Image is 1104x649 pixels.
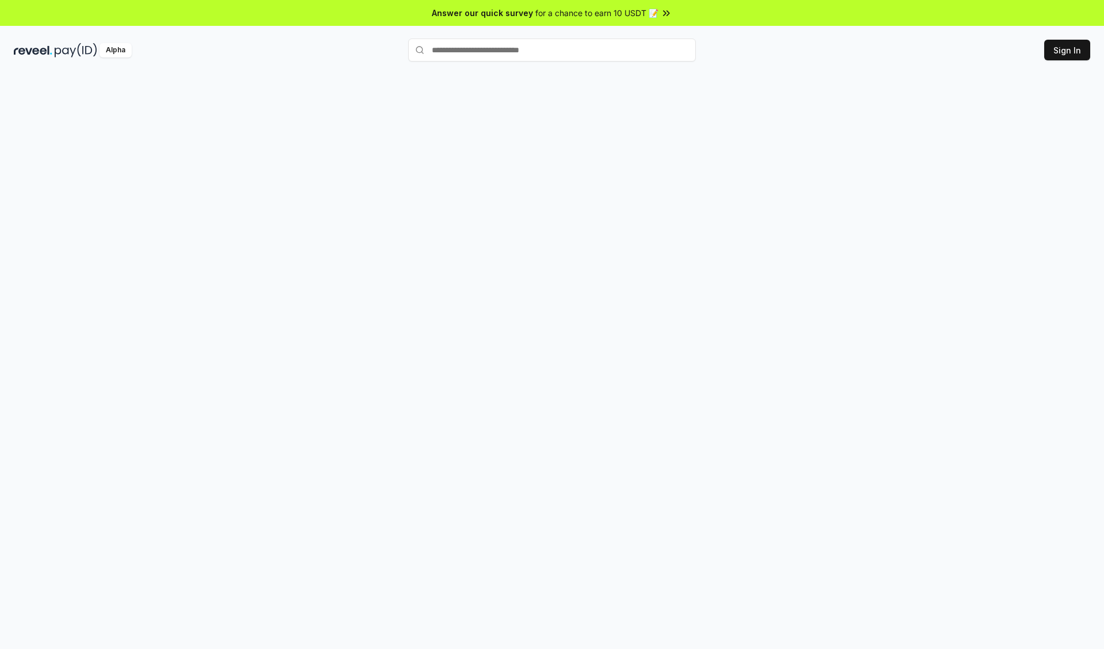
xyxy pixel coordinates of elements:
img: reveel_dark [14,43,52,57]
img: pay_id [55,43,97,57]
div: Alpha [99,43,132,57]
span: for a chance to earn 10 USDT 📝 [535,7,658,19]
span: Answer our quick survey [432,7,533,19]
button: Sign In [1044,40,1090,60]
